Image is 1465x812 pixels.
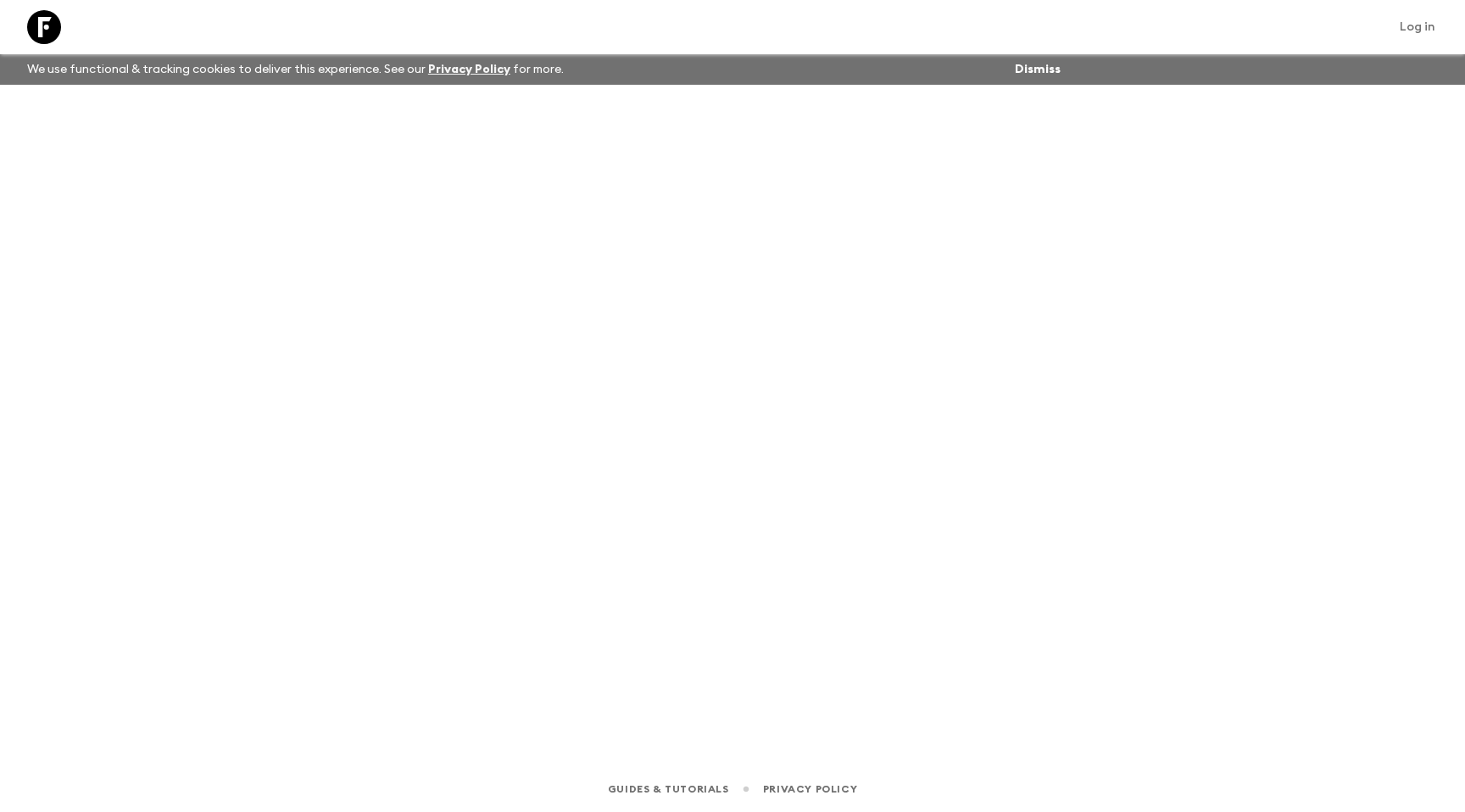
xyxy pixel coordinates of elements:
a: Privacy Policy [428,64,510,75]
a: Log in [1390,15,1445,39]
p: We use functional & tracking cookies to deliver this experience. See our for more. [20,54,571,85]
a: Guides & Tutorials [608,780,729,798]
a: Privacy Policy [763,780,857,798]
button: Dismiss [1011,58,1065,81]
